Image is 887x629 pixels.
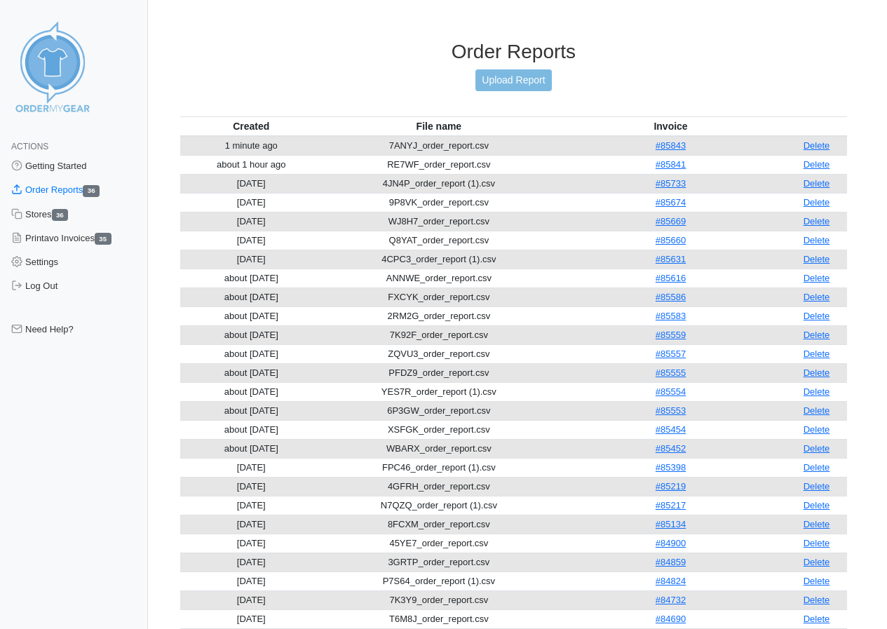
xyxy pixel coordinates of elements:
[656,273,686,283] a: #85616
[323,515,555,534] td: 8FCXM_order_report.csv
[656,386,686,397] a: #85554
[323,212,555,231] td: WJ8H7_order_report.csv
[804,178,830,189] a: Delete
[656,557,686,567] a: #84859
[323,325,555,344] td: 7K92F_order_report.csv
[323,193,555,212] td: 9P8VK_order_report.csv
[804,349,830,359] a: Delete
[323,553,555,571] td: 3GRTP_order_report.csv
[804,481,830,492] a: Delete
[656,405,686,416] a: #85553
[323,382,555,401] td: YES7R_order_report (1).csv
[804,595,830,605] a: Delete
[656,159,686,170] a: #85841
[656,330,686,340] a: #85559
[656,424,686,435] a: #85454
[180,534,323,553] td: [DATE]
[323,155,555,174] td: RE7WF_order_report.csv
[656,178,686,189] a: #85733
[52,209,69,221] span: 36
[95,233,111,245] span: 35
[180,553,323,571] td: [DATE]
[804,140,830,151] a: Delete
[180,382,323,401] td: about [DATE]
[180,193,323,212] td: [DATE]
[323,439,555,458] td: WBARX_order_report.csv
[323,231,555,250] td: Q8YAT_order_report.csv
[323,590,555,609] td: 7K3Y9_order_report.csv
[555,116,786,136] th: Invoice
[656,235,686,245] a: #85660
[323,401,555,420] td: 6P3GW_order_report.csv
[323,250,555,269] td: 4CPC3_order_report (1).csv
[323,363,555,382] td: PFDZ9_order_report.csv
[180,174,323,193] td: [DATE]
[804,576,830,586] a: Delete
[180,269,323,288] td: about [DATE]
[323,534,555,553] td: 45YE7_order_report.csv
[323,288,555,306] td: FXCYK_order_report.csv
[656,443,686,454] a: #85452
[180,250,323,269] td: [DATE]
[323,344,555,363] td: ZQVU3_order_report.csv
[475,69,551,91] a: Upload Report
[180,212,323,231] td: [DATE]
[804,367,830,378] a: Delete
[656,519,686,529] a: #85134
[180,571,323,590] td: [DATE]
[323,496,555,515] td: N7QZQ_order_report (1).csv
[180,609,323,628] td: [DATE]
[656,500,686,510] a: #85217
[804,197,830,208] a: Delete
[804,519,830,529] a: Delete
[180,136,323,156] td: 1 minute ago
[656,254,686,264] a: #85631
[323,571,555,590] td: P7S64_order_report (1).csv
[180,496,323,515] td: [DATE]
[656,216,686,226] a: #85669
[180,458,323,477] td: [DATE]
[804,386,830,397] a: Delete
[83,185,100,197] span: 36
[180,288,323,306] td: about [DATE]
[804,254,830,264] a: Delete
[323,269,555,288] td: ANNWE_order_report.csv
[656,349,686,359] a: #85557
[180,439,323,458] td: about [DATE]
[804,235,830,245] a: Delete
[804,424,830,435] a: Delete
[323,458,555,477] td: FPC46_order_report (1).csv
[804,273,830,283] a: Delete
[804,405,830,416] a: Delete
[180,155,323,174] td: about 1 hour ago
[656,462,686,473] a: #85398
[656,197,686,208] a: #85674
[804,614,830,624] a: Delete
[180,116,323,136] th: Created
[656,595,686,605] a: #84732
[804,500,830,510] a: Delete
[180,401,323,420] td: about [DATE]
[180,477,323,496] td: [DATE]
[656,311,686,321] a: #85583
[804,159,830,170] a: Delete
[180,515,323,534] td: [DATE]
[656,538,686,548] a: #84900
[804,216,830,226] a: Delete
[180,325,323,344] td: about [DATE]
[804,462,830,473] a: Delete
[656,367,686,378] a: #85555
[180,306,323,325] td: about [DATE]
[656,292,686,302] a: #85586
[323,609,555,628] td: T6M8J_order_report.csv
[180,40,847,64] h3: Order Reports
[11,142,48,151] span: Actions
[656,481,686,492] a: #85219
[804,330,830,340] a: Delete
[323,420,555,439] td: XSFGK_order_report.csv
[180,363,323,382] td: about [DATE]
[180,344,323,363] td: about [DATE]
[180,420,323,439] td: about [DATE]
[180,590,323,609] td: [DATE]
[804,292,830,302] a: Delete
